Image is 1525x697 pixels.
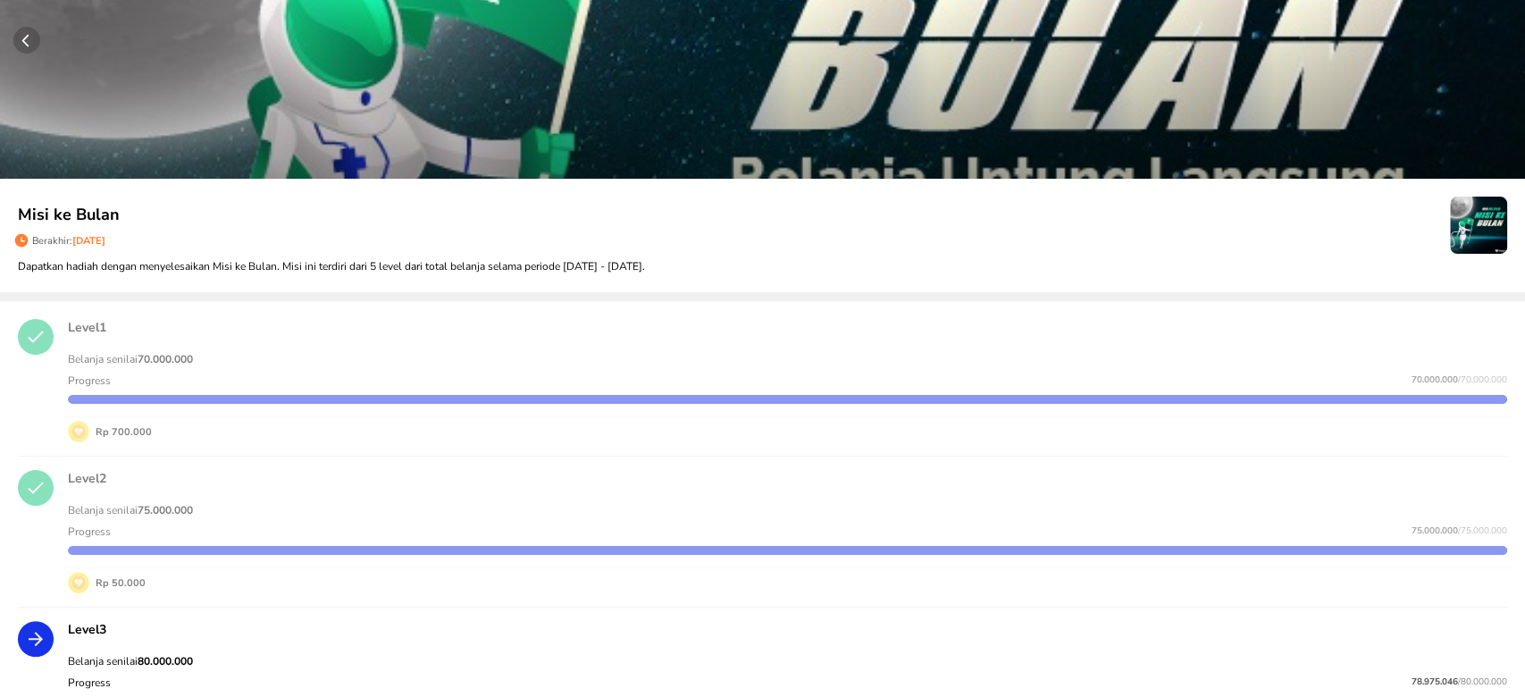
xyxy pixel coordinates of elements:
[68,352,193,366] span: Belanja senilai
[138,352,193,366] strong: 70.000.000
[68,621,1507,638] p: Level 3
[18,258,1507,274] p: Dapatkan hadiah dengan menyelesaikan Misi ke Bulan. Misi ini terdiri dari 5 level dari total bela...
[18,203,1450,227] p: Misi ke Bulan
[1458,374,1507,386] span: / 70.000.000
[68,374,111,388] p: Progress
[89,575,146,591] p: Rp 50.000
[138,654,193,668] strong: 80.000.000
[1458,525,1507,537] span: / 75.000.000
[1458,676,1507,688] span: / 80.000.000
[1412,676,1458,688] span: 78.975.046
[138,503,193,517] strong: 75.000.000
[89,424,152,440] p: Rp 700.000
[72,234,105,248] span: [DATE]
[1412,374,1458,386] span: 70.000.000
[68,503,193,517] span: Belanja senilai
[68,654,193,668] span: Belanja senilai
[68,470,1507,487] p: Level 2
[1412,525,1458,537] span: 75.000.000
[68,525,111,539] p: Progress
[32,234,105,248] p: Berakhir:
[1450,197,1507,254] img: mission-icon-21523
[68,319,1507,336] p: Level 1
[68,676,111,690] p: Progress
